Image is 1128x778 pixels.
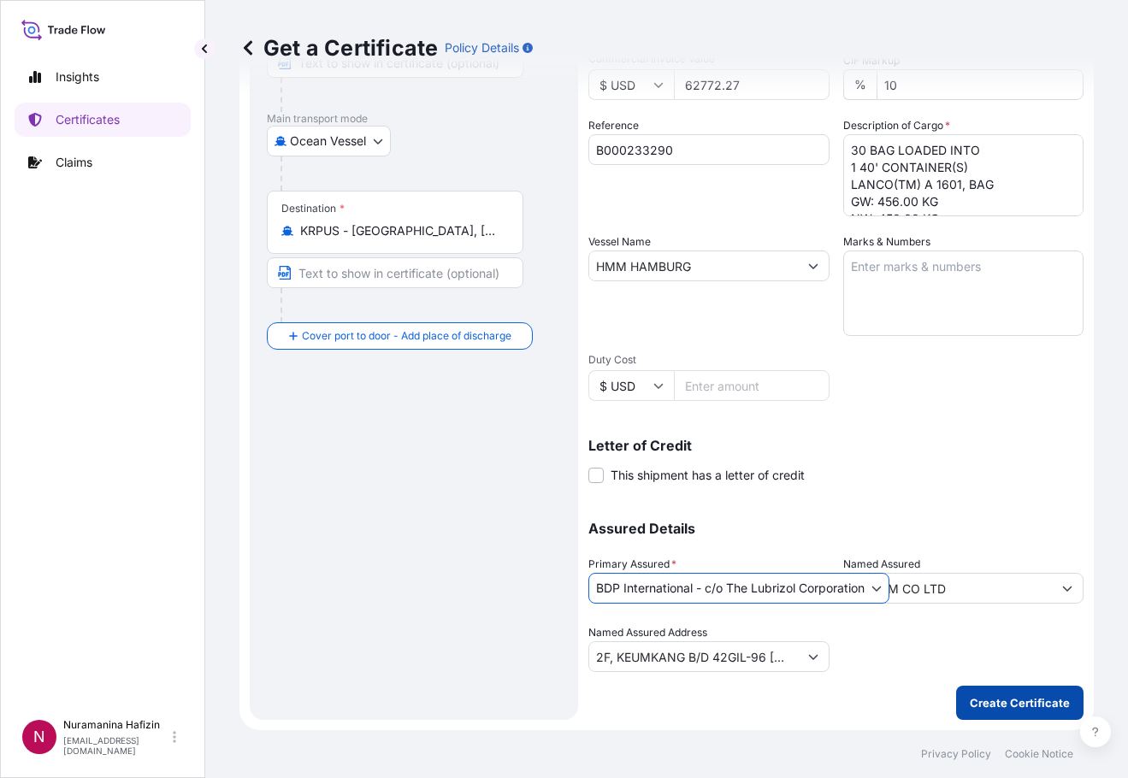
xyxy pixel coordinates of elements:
[15,145,191,180] a: Claims
[588,233,651,250] label: Vessel Name
[267,112,561,126] p: Main transport mode
[970,694,1070,711] p: Create Certificate
[843,117,950,134] label: Description of Cargo
[588,353,830,367] span: Duty Cost
[56,111,120,128] p: Certificates
[921,747,991,761] a: Privacy Policy
[843,233,930,250] label: Marks & Numbers
[267,257,523,288] input: Text to appear on certificate
[239,34,438,62] p: Get a Certificate
[674,370,830,401] input: Enter amount
[588,439,1084,452] p: Letter of Credit
[56,154,92,171] p: Claims
[844,573,1053,604] input: Assured Name
[281,202,345,215] div: Destination
[843,556,920,573] label: Named Assured
[588,624,707,641] label: Named Assured Address
[15,103,191,137] a: Certificates
[33,728,45,746] span: N
[798,250,829,281] button: Show suggestions
[596,580,865,597] span: BDP International - c/o The Lubrizol Corporation
[56,68,99,85] p: Insights
[63,735,169,756] p: [EMAIL_ADDRESS][DOMAIN_NAME]
[302,327,511,345] span: Cover port to door - Add place of discharge
[267,126,391,156] button: Select transport
[15,60,191,94] a: Insights
[589,641,798,672] input: Named Assured Address
[588,134,830,165] input: Enter booking reference
[611,467,805,484] span: This shipment has a letter of credit
[1005,747,1073,761] a: Cookie Notice
[588,573,889,604] button: BDP International - c/o The Lubrizol Corporation
[1052,573,1083,604] button: Show suggestions
[267,322,533,350] button: Cover port to door - Add place of discharge
[290,133,366,150] span: Ocean Vessel
[445,39,519,56] p: Policy Details
[798,641,829,672] button: Show suggestions
[589,250,798,281] input: Type to search vessel name or IMO
[63,718,169,732] p: Nuramanina Hafizin
[588,117,639,134] label: Reference
[300,222,502,239] input: Destination
[588,522,1084,535] p: Assured Details
[956,686,1084,720] button: Create Certificate
[588,556,676,573] span: Primary Assured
